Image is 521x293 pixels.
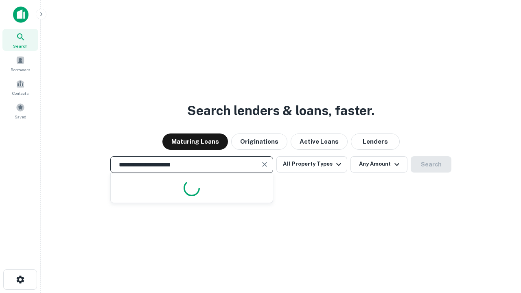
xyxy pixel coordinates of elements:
[2,76,38,98] a: Contacts
[187,101,374,120] h3: Search lenders & loans, faster.
[2,100,38,122] a: Saved
[12,90,28,96] span: Contacts
[291,133,348,150] button: Active Loans
[231,133,287,150] button: Originations
[276,156,347,173] button: All Property Types
[11,66,30,73] span: Borrowers
[351,133,400,150] button: Lenders
[13,7,28,23] img: capitalize-icon.png
[259,159,270,170] button: Clear
[15,114,26,120] span: Saved
[162,133,228,150] button: Maturing Loans
[480,228,521,267] iframe: Chat Widget
[350,156,407,173] button: Any Amount
[2,29,38,51] a: Search
[2,52,38,74] a: Borrowers
[13,43,28,49] span: Search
